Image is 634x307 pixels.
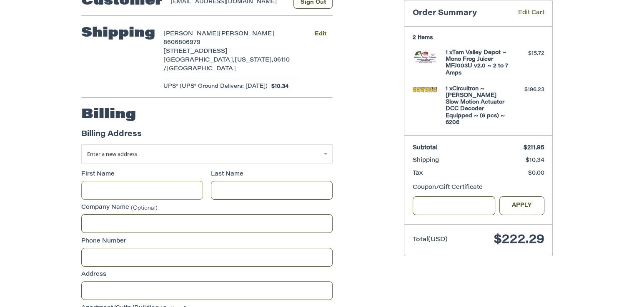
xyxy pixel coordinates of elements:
a: Enter or select a different address [81,144,333,163]
input: Gift Certificate or Coupon Code [413,196,496,215]
label: Last Name [211,170,333,179]
h4: 1 x Tam Valley Depot ~ Mono Frog Juicer MFJ003U v2.0 ~ 2 to 7 Amps [446,50,509,77]
span: $10.34 [526,158,544,163]
h3: 2 Items [413,35,544,41]
span: [US_STATE], [235,57,273,63]
span: Total (USD) [413,237,448,243]
span: Subtotal [413,145,438,151]
span: 8606806979 [163,40,200,46]
h4: 1 x Circuitron ~ [PERSON_NAME] Slow Motion Actuator DCC Decoder Equipped ~ (6 pcs) ~ 6206 [446,86,509,126]
h2: Shipping [81,25,155,42]
a: Edit Cart [506,9,544,18]
span: Shipping [413,158,439,163]
span: [GEOGRAPHIC_DATA], [163,57,235,63]
button: Edit [308,28,333,40]
div: $15.72 [511,50,544,58]
legend: Billing Address [81,129,142,144]
span: [GEOGRAPHIC_DATA] [166,66,236,72]
span: Enter a new address [87,150,137,158]
span: $222.29 [494,234,544,246]
small: (Optional) [131,205,158,211]
span: $10.34 [268,82,289,91]
span: [PERSON_NAME] [163,31,219,37]
label: First Name [81,170,203,179]
span: UPS® (UPS® Ground Delivers: [DATE]) [163,82,268,91]
div: $196.23 [511,86,544,94]
span: [PERSON_NAME] [219,31,274,37]
label: Phone Number [81,237,333,246]
span: [STREET_ADDRESS] [163,49,228,54]
span: $0.00 [528,171,544,176]
span: Tax [413,171,423,176]
label: Address [81,270,333,279]
span: $211.95 [524,145,544,151]
h2: Billing [81,106,136,123]
button: Apply [499,196,544,215]
h3: Order Summary [413,9,506,18]
div: Coupon/Gift Certificate [413,183,544,192]
label: Company Name [81,203,333,212]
